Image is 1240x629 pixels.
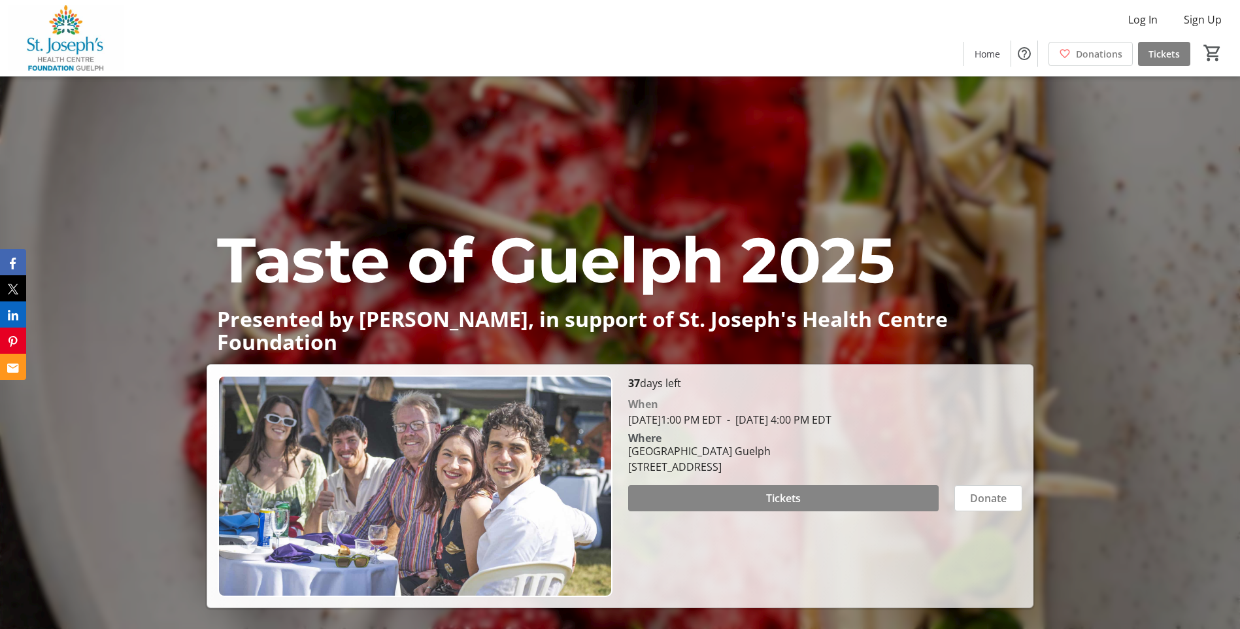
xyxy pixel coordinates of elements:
[217,307,1023,353] p: Presented by [PERSON_NAME], in support of St. Joseph's Health Centre Foundation
[1173,9,1232,30] button: Sign Up
[1076,47,1122,61] span: Donations
[217,222,894,298] span: Taste of Guelph 2025
[628,413,722,427] span: [DATE] 1:00 PM EDT
[1184,12,1222,27] span: Sign Up
[970,490,1007,506] span: Donate
[218,375,612,597] img: Campaign CTA Media Photo
[722,413,831,427] span: [DATE] 4:00 PM EDT
[1011,41,1037,67] button: Help
[628,396,658,412] div: When
[964,42,1011,66] a: Home
[722,413,735,427] span: -
[1138,42,1190,66] a: Tickets
[628,375,1022,391] p: days left
[628,459,771,475] div: [STREET_ADDRESS]
[766,490,801,506] span: Tickets
[1048,42,1133,66] a: Donations
[1148,47,1180,61] span: Tickets
[975,47,1000,61] span: Home
[628,433,662,443] div: Where
[1118,9,1168,30] button: Log In
[8,5,124,71] img: St. Joseph's Health Centre Foundation Guelph's Logo
[628,443,771,459] div: [GEOGRAPHIC_DATA] Guelph
[628,376,640,390] span: 37
[1128,12,1158,27] span: Log In
[628,485,939,511] button: Tickets
[1201,41,1224,65] button: Cart
[954,485,1022,511] button: Donate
